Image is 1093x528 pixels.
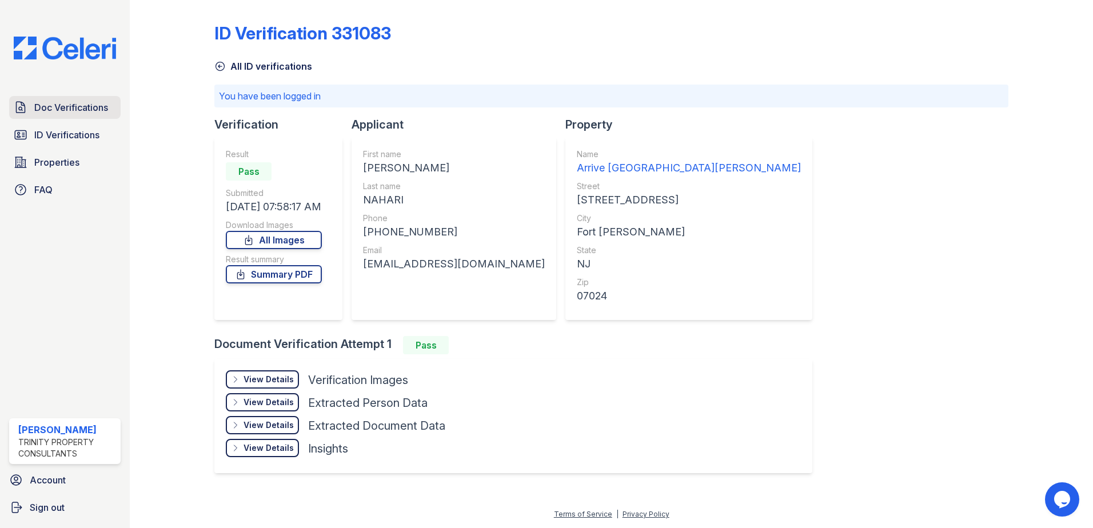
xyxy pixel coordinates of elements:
[577,277,801,288] div: Zip
[363,149,545,160] div: First name
[403,336,449,354] div: Pass
[363,192,545,208] div: NAHARI
[363,256,545,272] div: [EMAIL_ADDRESS][DOMAIN_NAME]
[9,178,121,201] a: FAQ
[34,155,79,169] span: Properties
[577,192,801,208] div: [STREET_ADDRESS]
[34,101,108,114] span: Doc Verifications
[219,89,1004,103] p: You have been logged in
[244,397,294,408] div: View Details
[226,162,272,181] div: Pass
[363,181,545,192] div: Last name
[244,419,294,431] div: View Details
[9,123,121,146] a: ID Verifications
[18,437,116,459] div: Trinity Property Consultants
[5,37,125,59] img: CE_Logo_Blue-a8612792a0a2168367f1c8372b55b34899dd931a85d93a1a3d3e32e68fde9ad4.png
[363,213,545,224] div: Phone
[30,501,65,514] span: Sign out
[226,187,322,199] div: Submitted
[5,469,125,491] a: Account
[34,128,99,142] span: ID Verifications
[577,181,801,192] div: Street
[226,219,322,231] div: Download Images
[226,254,322,265] div: Result summary
[363,224,545,240] div: [PHONE_NUMBER]
[623,510,669,518] a: Privacy Policy
[577,288,801,304] div: 07024
[577,160,801,176] div: Arrive [GEOGRAPHIC_DATA][PERSON_NAME]
[9,151,121,174] a: Properties
[577,245,801,256] div: State
[226,265,322,283] a: Summary PDF
[214,336,821,354] div: Document Verification Attempt 1
[616,510,619,518] div: |
[244,442,294,454] div: View Details
[5,496,125,519] a: Sign out
[577,256,801,272] div: NJ
[363,160,545,176] div: [PERSON_NAME]
[577,213,801,224] div: City
[308,372,408,388] div: Verification Images
[226,199,322,215] div: [DATE] 07:58:17 AM
[577,224,801,240] div: Fort [PERSON_NAME]
[308,441,348,457] div: Insights
[226,149,322,160] div: Result
[1045,482,1082,517] iframe: chat widget
[565,117,821,133] div: Property
[18,423,116,437] div: [PERSON_NAME]
[34,183,53,197] span: FAQ
[214,59,312,73] a: All ID verifications
[30,473,66,487] span: Account
[554,510,612,518] a: Terms of Service
[577,149,801,176] a: Name Arrive [GEOGRAPHIC_DATA][PERSON_NAME]
[226,231,322,249] a: All Images
[352,117,565,133] div: Applicant
[308,395,428,411] div: Extracted Person Data
[363,245,545,256] div: Email
[308,418,445,434] div: Extracted Document Data
[244,374,294,385] div: View Details
[214,23,391,43] div: ID Verification 331083
[9,96,121,119] a: Doc Verifications
[214,117,352,133] div: Verification
[577,149,801,160] div: Name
